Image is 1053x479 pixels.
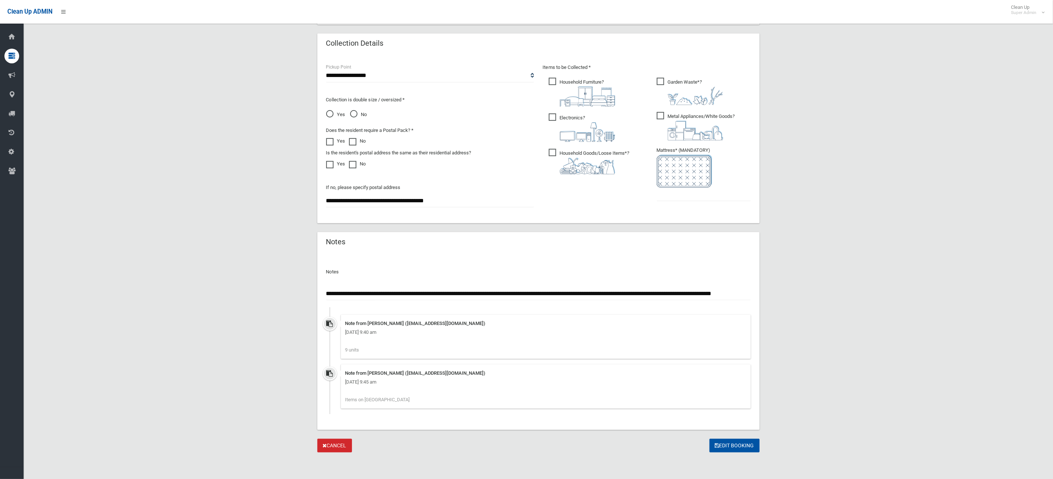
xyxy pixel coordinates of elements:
img: e7408bece873d2c1783593a074e5cb2f.png [657,155,712,188]
i: ? [560,79,615,106]
div: [DATE] 9:45 am [345,378,746,387]
label: No [349,160,366,168]
span: Household Goods/Loose Items* [549,149,630,174]
img: 4fd8a5c772b2c999c83690221e5242e0.png [668,87,723,105]
label: Yes [326,160,345,168]
img: aa9efdbe659d29b613fca23ba79d85cb.png [560,87,615,106]
span: Clean Up [1007,4,1044,15]
span: Metal Appliances/White Goods [657,112,735,140]
span: Items on [GEOGRAPHIC_DATA] [345,397,410,402]
label: Does the resident require a Postal Pack? * [326,126,414,135]
span: Garden Waste* [657,78,723,105]
label: If no, please specify postal address [326,183,401,192]
span: 9 units [345,347,359,353]
header: Notes [317,235,355,249]
span: Mattress* (MANDATORY) [657,147,751,188]
span: Yes [326,110,345,119]
span: Clean Up ADMIN [7,8,52,15]
i: ? [668,113,735,140]
p: Notes [326,268,751,276]
span: No [350,110,367,119]
img: b13cc3517677393f34c0a387616ef184.png [560,158,615,174]
span: Electronics [549,113,615,142]
img: 394712a680b73dbc3d2a6a3a7ffe5a07.png [560,122,615,142]
p: Collection is double size / oversized * [326,95,534,104]
label: No [349,137,366,146]
div: [DATE] 9:40 am [345,328,746,337]
img: 36c1b0289cb1767239cdd3de9e694f19.png [668,121,723,140]
a: Cancel [317,439,352,452]
p: Items to be Collected * [543,63,751,72]
i: ? [560,150,630,174]
header: Collection Details [317,36,393,50]
i: ? [560,115,615,142]
small: Super Admin [1011,10,1036,15]
label: Is the resident's postal address the same as their residential address? [326,148,471,157]
label: Yes [326,137,345,146]
button: Edit Booking [709,439,760,452]
div: Note from [PERSON_NAME] ([EMAIL_ADDRESS][DOMAIN_NAME]) [345,319,746,328]
i: ? [668,79,723,105]
span: Household Furniture [549,78,615,106]
div: Note from [PERSON_NAME] ([EMAIL_ADDRESS][DOMAIN_NAME]) [345,369,746,378]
